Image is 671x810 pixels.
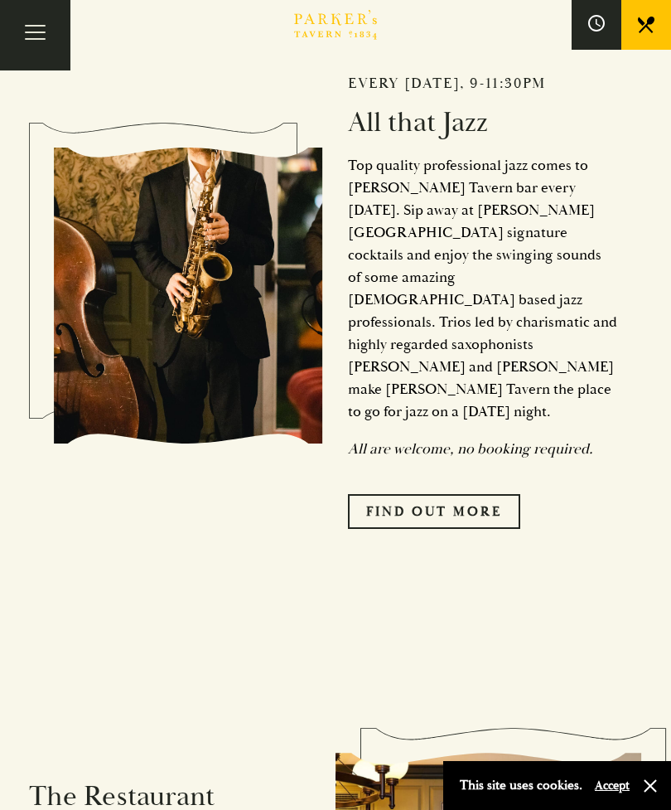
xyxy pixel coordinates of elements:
[348,105,617,139] h2: All that Jazz
[348,154,617,423] p: Top quality professional jazz comes to [PERSON_NAME] Tavern bar every [DATE]. Sip away at [PERSON...
[348,439,593,458] em: All are welcome, no booking required.
[348,494,520,529] a: Find Out More
[595,778,630,793] button: Accept
[460,774,582,798] p: This site uses cookies.
[642,778,659,794] button: Close and accept
[348,75,617,93] h2: Every [DATE], 9-11:30pm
